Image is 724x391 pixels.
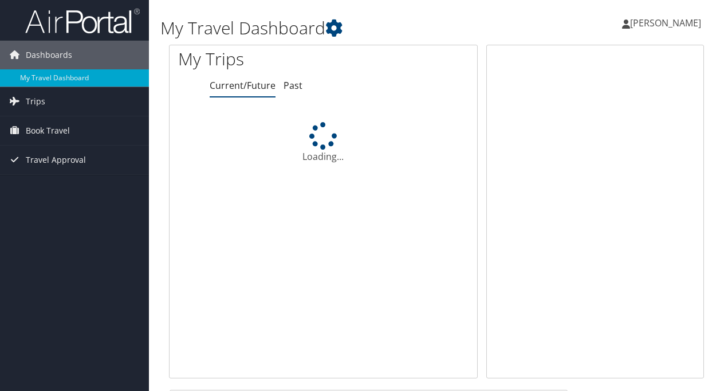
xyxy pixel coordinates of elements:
h1: My Travel Dashboard [160,16,529,40]
span: Travel Approval [26,146,86,174]
span: [PERSON_NAME] [630,17,701,29]
span: Book Travel [26,116,70,145]
a: Past [284,79,302,92]
h1: My Trips [178,47,340,71]
a: [PERSON_NAME] [622,6,713,40]
div: Loading... [170,122,477,163]
img: airportal-logo.png [25,7,140,34]
span: Trips [26,87,45,116]
a: Current/Future [210,79,276,92]
span: Dashboards [26,41,72,69]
